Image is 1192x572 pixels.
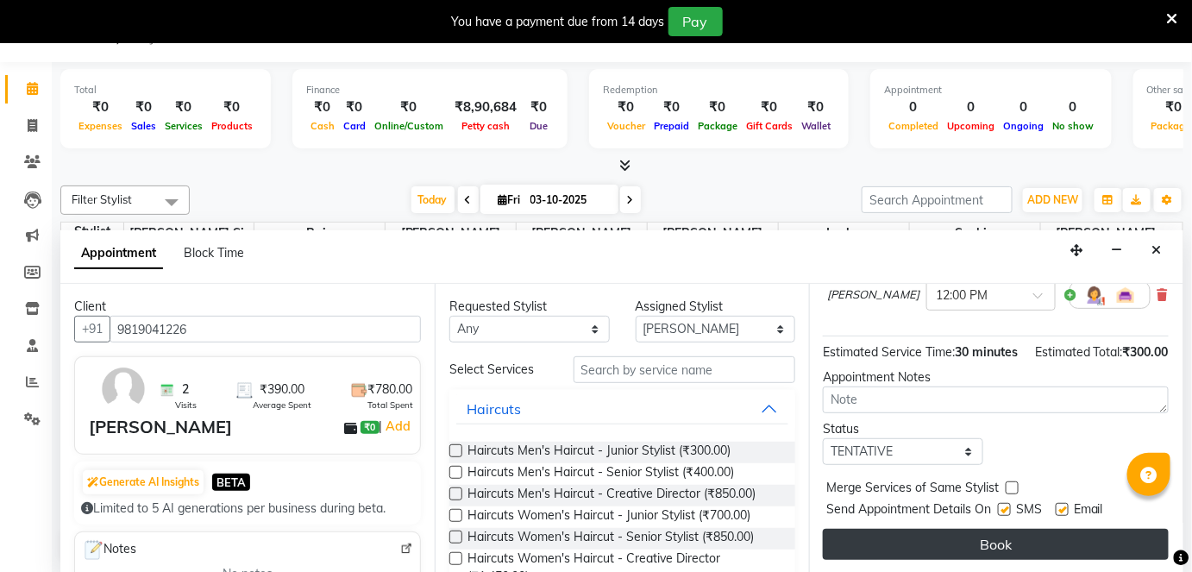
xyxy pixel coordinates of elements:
[862,186,1013,213] input: Search Appointment
[1035,344,1123,360] span: Estimated Total:
[797,97,835,117] div: ₹0
[380,416,413,437] span: |
[212,474,250,490] span: BETA
[452,13,665,31] div: You have a payment due from 14 days
[826,500,991,522] span: Send Appointment Details On
[182,380,189,399] span: 2
[411,186,455,213] span: Today
[254,223,385,244] span: Raju
[339,120,370,132] span: Card
[1123,344,1169,360] span: ₹300.00
[603,97,649,117] div: ₹0
[1016,500,1042,522] span: SMS
[525,120,552,132] span: Due
[884,97,943,117] div: 0
[467,399,521,419] div: Haircuts
[525,187,612,213] input: 2025-10-03
[1115,285,1136,305] img: Interior.png
[910,223,1040,244] span: sachin
[1074,500,1103,522] span: Email
[448,97,524,117] div: ₹8,90,684
[603,83,835,97] div: Redemption
[467,506,750,528] span: Haircuts Women's Haircut - Junior Stylist (₹700.00)
[175,399,197,412] span: Visits
[83,470,204,494] button: Generate AI Insights
[457,120,514,132] span: Petty cash
[436,361,561,379] div: Select Services
[823,529,1169,560] button: Book
[74,316,110,343] button: +91
[184,245,244,261] span: Block Time
[1041,223,1171,262] span: [PERSON_NAME] bar
[524,97,554,117] div: ₹0
[367,399,413,412] span: Total Spent
[339,97,370,117] div: ₹0
[742,97,797,117] div: ₹0
[636,298,796,316] div: Assigned Stylist
[207,120,257,132] span: Products
[74,120,127,132] span: Expenses
[467,485,756,506] span: Haircuts Men's Haircut - Creative Director (₹850.00)
[649,120,693,132] span: Prepaid
[797,120,835,132] span: Wallet
[253,399,311,412] span: Average Spent
[160,120,207,132] span: Services
[1027,193,1078,206] span: ADD NEW
[1145,237,1170,264] button: Close
[999,120,1048,132] span: Ongoing
[1048,97,1098,117] div: 0
[693,97,742,117] div: ₹0
[955,344,1018,360] span: 30 minutes
[779,223,909,244] span: Lucky
[82,539,136,562] span: Notes
[61,223,123,241] div: Stylist
[74,97,127,117] div: ₹0
[494,193,525,206] span: Fri
[306,120,339,132] span: Cash
[160,97,207,117] div: ₹0
[823,368,1169,387] div: Appointment Notes
[603,120,649,132] span: Voucher
[74,83,257,97] div: Total
[467,463,734,485] span: Haircuts Men's Haircut - Senior Stylist (₹400.00)
[742,120,797,132] span: Gift Cards
[260,380,304,399] span: ₹390.00
[648,223,778,244] span: [PERSON_NAME]
[74,238,163,269] span: Appointment
[823,420,983,438] div: Status
[98,364,148,414] img: avatar
[361,421,379,435] span: ₹0
[386,223,516,244] span: [PERSON_NAME]
[367,380,412,399] span: ₹780.00
[943,120,999,132] span: Upcoming
[1023,188,1082,212] button: ADD NEW
[693,120,742,132] span: Package
[456,393,788,424] button: Haircuts
[884,83,1098,97] div: Appointment
[649,97,693,117] div: ₹0
[306,83,554,97] div: Finance
[1084,285,1105,305] img: Hairdresser.png
[823,344,955,360] span: Estimated Service Time:
[884,120,943,132] span: Completed
[370,97,448,117] div: ₹0
[999,97,1048,117] div: 0
[668,7,723,36] button: Pay
[574,356,795,383] input: Search by service name
[110,316,421,343] input: Search by Name/Mobile/Email/Code
[827,286,919,304] span: [PERSON_NAME]
[370,120,448,132] span: Online/Custom
[826,479,999,500] span: Merge Services of Same Stylist
[127,97,160,117] div: ₹0
[89,414,232,440] div: [PERSON_NAME]
[467,528,754,550] span: Haircuts Women's Haircut - Senior Stylist (₹850.00)
[449,298,610,316] div: Requested Stylist
[74,298,421,316] div: Client
[306,97,339,117] div: ₹0
[383,416,413,437] a: Add
[124,223,254,244] span: [PERSON_NAME] sir
[1048,120,1098,132] span: No show
[517,223,647,244] span: [PERSON_NAME]
[81,500,414,518] div: Limited to 5 AI generations per business during beta.
[72,192,132,206] span: Filter Stylist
